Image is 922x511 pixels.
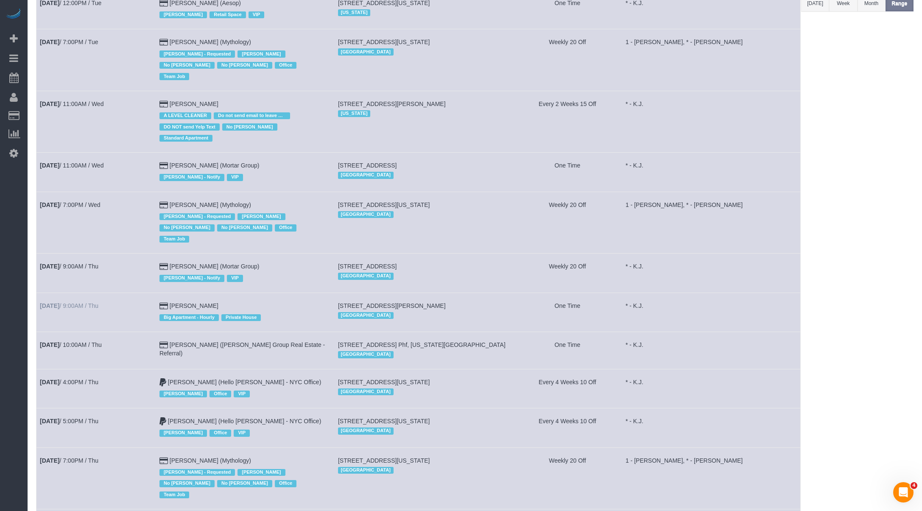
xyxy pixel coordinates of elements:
td: Service location [334,293,513,332]
span: Private House [221,314,261,321]
a: [DATE]/ 7:00PM / Thu [40,457,98,464]
b: [DATE] [40,101,59,107]
span: No [PERSON_NAME] [222,123,277,130]
span: [PERSON_NAME] [237,469,285,476]
span: Big Apartment - Hourly [159,314,219,321]
td: Customer [156,254,334,293]
a: [PERSON_NAME] (Mortar Group) [170,162,260,169]
td: Customer [156,91,334,152]
td: Assigned to [622,29,800,91]
div: Location [338,209,509,220]
span: 4 [911,482,917,489]
a: [PERSON_NAME] (Mythology) [170,39,251,45]
td: Frequency [513,254,622,293]
td: Service location [334,408,513,447]
td: Customer [156,408,334,447]
i: Credit Card Payment [159,163,168,169]
span: [PERSON_NAME] - Notify [159,275,224,282]
a: [PERSON_NAME] (Mortar Group) [170,263,260,270]
div: Location [338,425,509,436]
td: Schedule date [36,408,156,447]
td: Frequency [513,408,622,447]
td: Schedule date [36,447,156,509]
span: Team Job [159,491,190,498]
td: Service location [334,153,513,192]
td: Frequency [513,369,622,408]
i: Paypal [159,380,166,385]
div: Location [338,386,509,397]
span: [PERSON_NAME] - Requested [159,469,235,476]
span: VIP [234,391,250,397]
a: [DATE]/ 10:00AM / Thu [40,341,102,348]
span: [STREET_ADDRESS][US_STATE] [338,201,430,208]
td: Assigned to [622,293,800,332]
span: No [PERSON_NAME] [159,224,215,231]
a: [DATE]/ 5:00PM / Thu [40,418,98,424]
span: A LEVEL CLEANER [159,112,211,119]
div: Location [338,108,509,119]
b: [DATE] [40,302,59,309]
iframe: Intercom live chat [893,482,914,503]
span: [STREET_ADDRESS] Phf, [US_STATE][GEOGRAPHIC_DATA] [338,341,506,348]
span: Do not send email to leave Google review [214,112,290,119]
i: Credit Card Payment [159,202,168,208]
span: [GEOGRAPHIC_DATA] [338,48,394,55]
a: [DATE]/ 11:00AM / Wed [40,101,103,107]
span: Office [275,224,296,231]
img: Automaid Logo [5,8,22,20]
span: [GEOGRAPHIC_DATA] [338,172,394,179]
td: Assigned to [622,192,800,253]
span: Team Job [159,236,190,243]
td: Assigned to [622,91,800,152]
td: Assigned to [622,369,800,408]
span: Standard Apartment [159,135,212,142]
td: Service location [334,29,513,91]
span: [PERSON_NAME] - Requested [159,50,235,57]
div: Location [338,310,509,321]
span: [PERSON_NAME] [159,430,207,436]
span: VIP [227,275,243,282]
td: Customer [156,332,334,369]
td: Service location [334,192,513,253]
span: No [PERSON_NAME] [217,224,272,231]
a: [DATE]/ 7:00PM / Wed [40,201,101,208]
i: Paypal [159,419,166,424]
td: Service location [334,447,513,509]
span: [GEOGRAPHIC_DATA] [338,427,394,434]
a: [PERSON_NAME] (Hello [PERSON_NAME] - NYC Office) [168,418,321,424]
span: [US_STATE] [338,9,370,16]
td: Assigned to [622,254,800,293]
b: [DATE] [40,341,59,348]
span: DO NOT send Yelp Text [159,123,220,130]
a: [PERSON_NAME] (Mythology) [170,457,251,464]
b: [DATE] [40,418,59,424]
i: Credit Card Payment [159,303,168,309]
div: Location [338,7,509,18]
span: Office [275,62,296,69]
span: Team Job [159,73,190,80]
b: [DATE] [40,162,59,169]
b: [DATE] [40,201,59,208]
span: No [PERSON_NAME] [159,62,215,69]
span: [PERSON_NAME] [159,391,207,397]
span: [STREET_ADDRESS][PERSON_NAME] [338,101,446,107]
span: [GEOGRAPHIC_DATA] [338,211,394,218]
div: Location [338,465,509,476]
i: Credit Card Payment [159,39,168,45]
div: Location [338,349,509,360]
span: VIP [234,430,250,436]
span: Office [210,430,231,436]
span: [GEOGRAPHIC_DATA] [338,467,394,474]
td: Service location [334,369,513,408]
td: Customer [156,293,334,332]
td: Schedule date [36,369,156,408]
td: Frequency [513,447,622,509]
td: Schedule date [36,29,156,91]
td: Frequency [513,153,622,192]
span: [PERSON_NAME] - Notify [159,174,224,181]
td: Assigned to [622,332,800,369]
span: VIP [249,11,265,18]
td: Service location [334,332,513,369]
span: [STREET_ADDRESS] [338,263,397,270]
